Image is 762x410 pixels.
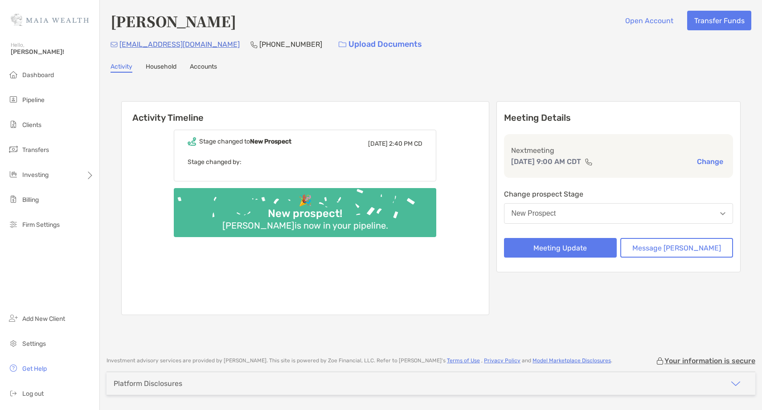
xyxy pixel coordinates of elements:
img: dashboard icon [8,69,19,80]
p: Your information is secure [664,357,755,365]
span: Get Help [22,365,47,373]
p: Meeting Details [504,112,733,123]
img: get-help icon [8,363,19,373]
span: Billing [22,196,39,204]
a: Accounts [190,63,217,73]
img: communication type [585,158,593,165]
img: Phone Icon [250,41,258,48]
img: billing icon [8,194,19,205]
button: Transfer Funds [687,11,751,30]
img: Zoe Logo [11,4,89,36]
img: Email Icon [111,42,118,47]
img: Confetti [174,188,436,230]
p: [EMAIL_ADDRESS][DOMAIN_NAME] [119,39,240,50]
img: logout icon [8,388,19,398]
div: New prospect! [264,207,346,220]
img: transfers icon [8,144,19,155]
h4: [PERSON_NAME] [111,11,236,31]
span: [DATE] [368,140,388,148]
span: Clients [22,121,41,129]
a: Terms of Use [447,357,480,364]
a: Household [146,63,176,73]
img: add_new_client icon [8,313,19,324]
span: Add New Client [22,315,65,323]
h6: Activity Timeline [122,102,489,123]
p: Next meeting [511,145,726,156]
img: button icon [339,41,346,48]
div: Platform Disclosures [114,379,182,388]
span: Firm Settings [22,221,60,229]
span: [PERSON_NAME]! [11,48,94,56]
span: 2:40 PM CD [389,140,422,148]
span: Log out [22,390,44,398]
p: [DATE] 9:00 AM CDT [511,156,581,167]
a: Privacy Policy [484,357,520,364]
p: Change prospect Stage [504,189,733,200]
button: New Prospect [504,203,733,224]
img: Open dropdown arrow [720,212,725,215]
b: New Prospect [250,138,291,145]
button: Open Account [618,11,680,30]
span: Transfers [22,146,49,154]
span: Dashboard [22,71,54,79]
img: clients icon [8,119,19,130]
button: Change [694,157,726,166]
div: [PERSON_NAME] is now in your pipeline. [219,220,392,231]
span: Pipeline [22,96,45,104]
div: New Prospect [512,209,556,217]
button: Meeting Update [504,238,617,258]
img: firm-settings icon [8,219,19,230]
span: Investing [22,171,49,179]
p: [PHONE_NUMBER] [259,39,322,50]
a: Model Marketplace Disclosures [533,357,611,364]
img: pipeline icon [8,94,19,105]
img: settings icon [8,338,19,348]
img: icon arrow [730,378,741,389]
div: 🎉 [295,194,315,207]
button: Message [PERSON_NAME] [620,238,733,258]
p: Investment advisory services are provided by [PERSON_NAME] . This site is powered by Zoe Financia... [107,357,612,364]
div: Stage changed to [199,138,291,145]
span: Settings [22,340,46,348]
img: investing icon [8,169,19,180]
a: Upload Documents [333,35,428,54]
a: Activity [111,63,132,73]
p: Stage changed by: [188,156,422,168]
img: Event icon [188,137,196,146]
